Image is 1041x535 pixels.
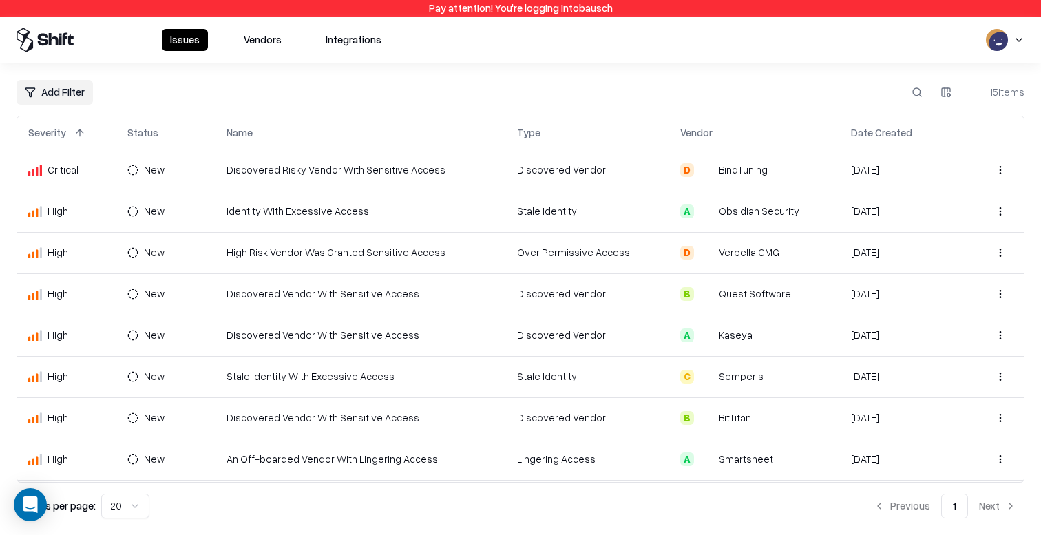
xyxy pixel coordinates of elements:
[127,366,185,388] button: New
[17,499,96,513] p: Results per page:
[215,273,507,315] td: Discovered Vendor With Sensitive Access
[28,369,105,384] div: High
[144,410,165,425] div: New
[680,452,694,466] div: A
[680,125,713,140] div: Vendor
[14,488,47,521] div: Open Intercom Messenger
[144,452,165,466] div: New
[719,410,751,425] div: BitTitan
[506,356,669,397] td: Stale Identity
[840,480,967,521] td: [DATE]
[680,411,694,425] div: B
[700,328,713,342] img: Kaseya
[680,328,694,342] div: A
[17,80,93,105] button: Add Filter
[840,439,967,480] td: [DATE]
[28,245,105,260] div: High
[719,162,768,177] div: BindTuning
[28,452,105,466] div: High
[506,149,669,191] td: Discovered Vendor
[700,163,713,177] img: BindTuning
[317,29,390,51] button: Integrations
[680,246,694,260] div: D
[506,191,669,232] td: Stale Identity
[700,204,713,218] img: Obsidian Security
[680,287,694,301] div: B
[840,356,967,397] td: [DATE]
[215,191,507,232] td: Identity With Excessive Access
[127,324,185,346] button: New
[506,439,669,480] td: Lingering Access
[215,356,507,397] td: Stale Identity With Excessive Access
[215,439,507,480] td: An Off-boarded Vendor With Lingering Access
[506,480,669,521] td: Lingering Access
[506,397,669,439] td: Discovered Vendor
[127,159,185,181] button: New
[28,204,105,218] div: High
[840,149,967,191] td: [DATE]
[215,397,507,439] td: Discovered Vendor With Sensitive Access
[941,494,968,518] button: 1
[680,370,694,384] div: C
[127,407,185,429] button: New
[719,204,799,218] div: Obsidian Security
[680,163,694,177] div: D
[700,246,713,260] img: Verbella CMG
[969,85,1024,99] div: 15 items
[506,315,669,356] td: Discovered Vendor
[215,480,507,521] td: An Off-boarded Vendor With Lingering Access
[28,286,105,301] div: High
[700,370,713,384] img: Semperis
[700,452,713,466] img: Smartsheet
[144,204,165,218] div: New
[851,125,912,140] div: Date Created
[700,411,713,425] img: BitTitan
[840,232,967,273] td: [DATE]
[840,191,967,232] td: [DATE]
[144,162,165,177] div: New
[506,273,669,315] td: Discovered Vendor
[144,286,165,301] div: New
[144,369,165,384] div: New
[127,283,185,305] button: New
[840,315,967,356] td: [DATE]
[719,369,764,384] div: Semperis
[215,315,507,356] td: Discovered Vendor With Sensitive Access
[127,242,185,264] button: New
[144,328,165,342] div: New
[865,494,1024,518] nav: pagination
[127,448,185,470] button: New
[840,397,967,439] td: [DATE]
[28,162,105,177] div: Critical
[719,286,791,301] div: Quest Software
[28,328,105,342] div: High
[144,245,165,260] div: New
[28,125,66,140] div: Severity
[680,204,694,218] div: A
[517,125,540,140] div: Type
[719,452,773,466] div: Smartsheet
[127,125,158,140] div: Status
[127,200,185,222] button: New
[227,125,253,140] div: Name
[215,149,507,191] td: Discovered Risky Vendor With Sensitive Access
[719,245,779,260] div: Verbella CMG
[700,287,713,301] img: Quest Software
[28,410,105,425] div: High
[840,273,967,315] td: [DATE]
[719,328,753,342] div: Kaseya
[162,29,208,51] button: Issues
[215,232,507,273] td: High Risk Vendor Was Granted Sensitive Access
[235,29,290,51] button: Vendors
[506,232,669,273] td: Over Permissive Access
